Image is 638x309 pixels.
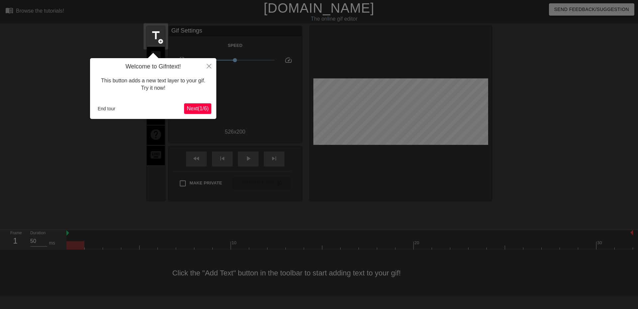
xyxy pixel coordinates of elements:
button: Close [202,58,216,73]
button: End tour [95,104,118,114]
span: Next ( 1 / 6 ) [187,106,209,111]
button: Next [184,103,211,114]
h4: Welcome to Gifntext! [95,63,211,70]
div: This button adds a new text layer to your gif. Try it now! [95,70,211,99]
